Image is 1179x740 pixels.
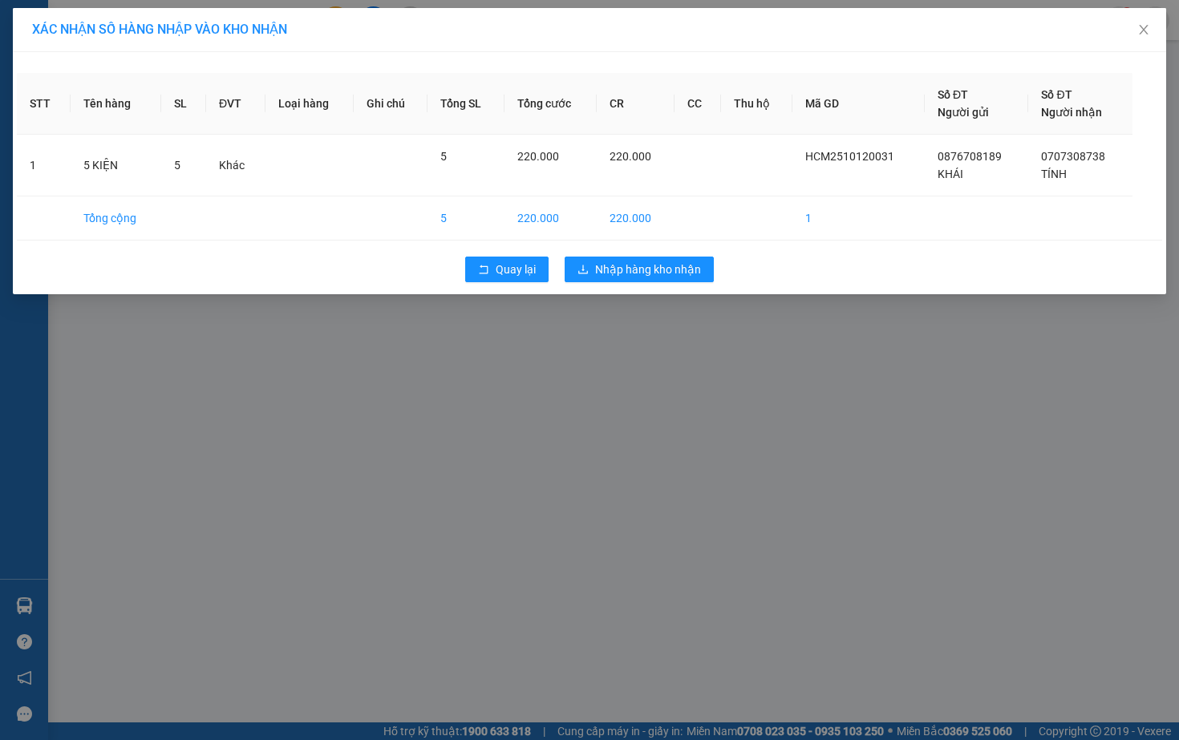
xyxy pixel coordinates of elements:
[610,150,651,163] span: 220.000
[1041,106,1102,119] span: Người nhận
[504,196,596,241] td: 220.000
[265,73,354,135] th: Loại hàng
[71,196,161,241] td: Tổng cộng
[792,196,925,241] td: 1
[597,73,675,135] th: CR
[17,73,71,135] th: STT
[71,73,161,135] th: Tên hàng
[161,73,206,135] th: SL
[721,73,792,135] th: Thu hộ
[465,257,549,282] button: rollbackQuay lại
[1041,150,1105,163] span: 0707308738
[517,150,559,163] span: 220.000
[427,73,504,135] th: Tổng SL
[1121,8,1166,53] button: Close
[565,257,714,282] button: downloadNhập hàng kho nhận
[938,88,968,101] span: Số ĐT
[440,150,447,163] span: 5
[206,135,265,196] td: Khác
[595,261,701,278] span: Nhập hàng kho nhận
[792,73,925,135] th: Mã GD
[174,159,180,172] span: 5
[496,261,536,278] span: Quay lại
[1041,168,1067,180] span: TÍNH
[938,106,989,119] span: Người gửi
[597,196,675,241] td: 220.000
[427,196,504,241] td: 5
[577,264,589,277] span: download
[938,168,963,180] span: KHÁI
[504,73,596,135] th: Tổng cước
[1137,23,1150,36] span: close
[805,150,894,163] span: HCM2510120031
[1041,88,1072,101] span: Số ĐT
[32,22,287,37] span: XÁC NHẬN SỐ HÀNG NHẬP VÀO KHO NHẬN
[17,135,71,196] td: 1
[478,264,489,277] span: rollback
[675,73,721,135] th: CC
[938,150,1002,163] span: 0876708189
[354,73,428,135] th: Ghi chú
[71,135,161,196] td: 5 KIỆN
[206,73,265,135] th: ĐVT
